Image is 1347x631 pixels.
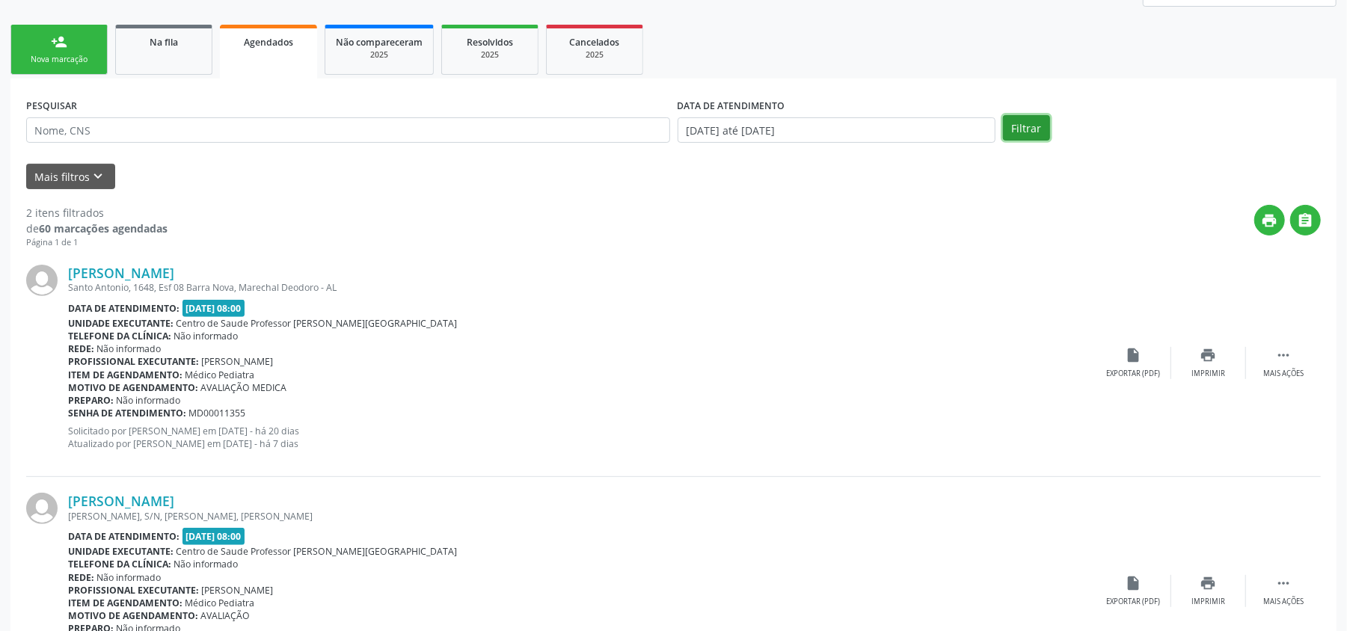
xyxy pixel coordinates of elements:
label: DATA DE ATENDIMENTO [678,94,785,117]
p: Solicitado por [PERSON_NAME] em [DATE] - há 20 dias Atualizado por [PERSON_NAME] em [DATE] - há 7... [68,425,1096,450]
b: Data de atendimento: [68,530,180,543]
i:  [1298,212,1314,229]
span: Não informado [97,571,162,584]
div: Nova marcação [22,54,96,65]
i: print [1200,575,1217,591]
div: Mais ações [1263,369,1304,379]
b: Data de atendimento: [68,302,180,315]
button:  [1290,205,1321,236]
i: print [1200,347,1217,363]
b: Rede: [68,571,94,584]
img: img [26,493,58,524]
i: keyboard_arrow_down [90,168,107,185]
div: 2025 [557,49,632,61]
label: PESQUISAR [26,94,77,117]
b: Profissional executante: [68,584,199,597]
i: insert_drive_file [1126,347,1142,363]
span: AVALIAÇÃO [201,609,251,622]
span: [DATE] 08:00 [182,528,245,545]
div: Imprimir [1191,369,1225,379]
i: print [1262,212,1278,229]
div: Exportar (PDF) [1107,369,1161,379]
b: Telefone da clínica: [68,330,171,342]
span: Centro de Saude Professor [PERSON_NAME][GEOGRAPHIC_DATA] [177,545,458,558]
a: [PERSON_NAME] [68,265,174,281]
strong: 60 marcações agendadas [39,221,168,236]
input: Selecione um intervalo [678,117,995,143]
span: Não compareceram [336,36,423,49]
div: 2025 [336,49,423,61]
button: Mais filtroskeyboard_arrow_down [26,164,115,190]
span: Não informado [174,558,239,570]
b: Motivo de agendamento: [68,609,198,622]
span: Não informado [97,342,162,355]
div: 2 itens filtrados [26,205,168,221]
span: Não informado [117,394,181,407]
button: print [1254,205,1285,236]
i: insert_drive_file [1126,575,1142,591]
input: Nome, CNS [26,117,670,143]
span: AVALIAÇÃO MEDICA [201,381,287,394]
span: Na fila [150,36,178,49]
span: [PERSON_NAME] [202,584,274,597]
div: 2025 [452,49,527,61]
div: de [26,221,168,236]
b: Unidade executante: [68,317,174,330]
div: Página 1 de 1 [26,236,168,249]
span: Cancelados [570,36,620,49]
span: Médico Pediatra [185,597,255,609]
i:  [1275,347,1292,363]
b: Preparo: [68,394,114,407]
button: Filtrar [1003,115,1050,141]
b: Item de agendamento: [68,597,182,609]
span: [PERSON_NAME] [202,355,274,368]
img: img [26,265,58,296]
span: Não informado [174,330,239,342]
span: [DATE] 08:00 [182,300,245,317]
b: Senha de atendimento: [68,407,186,419]
b: Profissional executante: [68,355,199,368]
a: [PERSON_NAME] [68,493,174,509]
span: Resolvidos [467,36,513,49]
span: MD00011355 [189,407,246,419]
b: Item de agendamento: [68,369,182,381]
i:  [1275,575,1292,591]
div: Imprimir [1191,597,1225,607]
div: Santo Antonio, 1648, Esf 08 Barra Nova, Marechal Deodoro - AL [68,281,1096,294]
span: Agendados [244,36,293,49]
div: Exportar (PDF) [1107,597,1161,607]
div: Mais ações [1263,597,1304,607]
b: Telefone da clínica: [68,558,171,570]
b: Unidade executante: [68,545,174,558]
div: [PERSON_NAME], S/N, [PERSON_NAME], [PERSON_NAME] [68,510,1096,523]
b: Motivo de agendamento: [68,381,198,394]
span: Médico Pediatra [185,369,255,381]
b: Rede: [68,342,94,355]
span: Centro de Saude Professor [PERSON_NAME][GEOGRAPHIC_DATA] [177,317,458,330]
div: person_add [51,34,67,50]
